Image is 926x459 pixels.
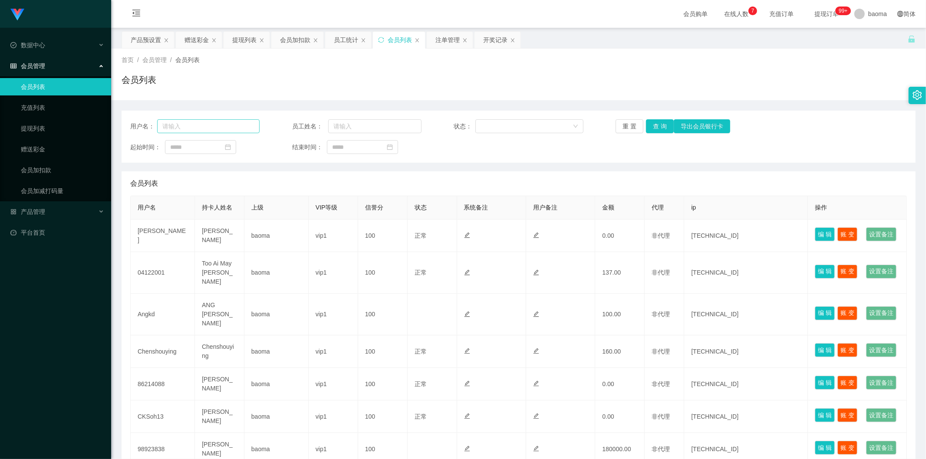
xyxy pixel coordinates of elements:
[720,11,753,17] span: 在线人数
[131,335,195,368] td: Chenshouying
[138,204,156,211] span: 用户名
[358,294,408,335] td: 100
[815,306,835,320] button: 编 辑
[595,368,645,400] td: 0.00
[10,224,104,241] a: 图标: dashboard平台首页
[837,441,857,455] button: 账 变
[415,348,427,355] span: 正常
[415,413,427,420] span: 正常
[652,348,670,355] span: 非代理
[10,62,45,69] span: 会员管理
[483,32,507,48] div: 开奖记录
[533,380,539,387] i: 图标: edit
[595,252,645,294] td: 137.00
[435,32,460,48] div: 注单管理
[462,38,468,43] i: 图标: close
[378,37,384,43] i: 图标: sync
[358,400,408,433] td: 100
[464,413,470,419] i: 图标: edit
[866,376,896,390] button: 设置备注
[684,252,808,294] td: [TECHNICAL_ID]
[164,38,169,43] i: 图标: close
[130,122,157,131] span: 用户名：
[328,119,422,133] input: 请输入
[652,269,670,276] span: 非代理
[815,408,835,422] button: 编 辑
[815,376,835,390] button: 编 辑
[652,446,670,452] span: 非代理
[361,38,366,43] i: 图标: close
[464,269,470,275] i: 图标: edit
[142,56,167,63] span: 会员管理
[251,204,264,211] span: 上级
[122,73,156,86] h1: 会员列表
[674,119,730,133] button: 导出会员银行卡
[837,265,857,279] button: 账 变
[595,335,645,368] td: 160.00
[10,63,16,69] i: 图标: table
[130,178,158,189] span: 会员列表
[684,368,808,400] td: [TECHNICAL_ID]
[131,32,161,48] div: 产品预设置
[195,368,244,400] td: [PERSON_NAME]
[815,227,835,241] button: 编 辑
[533,204,557,211] span: 用户备注
[10,208,45,215] span: 产品管理
[415,269,427,276] span: 正常
[309,252,358,294] td: vip1
[313,38,318,43] i: 图标: close
[652,204,664,211] span: 代理
[130,143,165,152] span: 起始时间：
[244,294,309,335] td: baoma
[595,400,645,433] td: 0.00
[573,124,578,130] i: 图标: down
[334,32,358,48] div: 员工统计
[244,220,309,252] td: baoma
[195,400,244,433] td: [PERSON_NAME]
[309,368,358,400] td: vip1
[533,446,539,452] i: 图标: edit
[464,204,488,211] span: 系统备注
[280,32,310,48] div: 会员加扣款
[533,232,539,238] i: 图标: edit
[510,38,515,43] i: 图标: close
[751,7,755,15] p: 7
[415,232,427,239] span: 正常
[810,11,843,17] span: 提现订单
[365,204,383,211] span: 信誉分
[684,220,808,252] td: [TECHNICAL_ID]
[866,306,896,320] button: 设置备注
[533,413,539,419] i: 图标: edit
[358,368,408,400] td: 100
[195,220,244,252] td: [PERSON_NAME]
[837,306,857,320] button: 账 变
[21,78,104,95] a: 会员列表
[292,122,328,131] span: 员工姓名：
[837,343,857,357] button: 账 变
[835,7,851,15] sup: 976
[10,9,24,21] img: logo.9652507e.png
[244,335,309,368] td: baoma
[415,38,420,43] i: 图标: close
[358,252,408,294] td: 100
[185,32,209,48] div: 赠送彩金
[195,335,244,368] td: Chenshouying
[652,232,670,239] span: 非代理
[684,335,808,368] td: [TECHNICAL_ID]
[131,220,195,252] td: [PERSON_NAME]
[866,441,896,455] button: 设置备注
[137,56,139,63] span: /
[415,380,427,387] span: 正常
[415,204,427,211] span: 状态
[131,368,195,400] td: 86214088
[244,368,309,400] td: baoma
[10,42,16,48] i: 图标: check-circle-o
[387,144,393,150] i: 图标: calendar
[652,380,670,387] span: 非代理
[533,311,539,317] i: 图标: edit
[309,294,358,335] td: vip1
[131,294,195,335] td: Angkd
[815,441,835,455] button: 编 辑
[358,335,408,368] td: 100
[464,232,470,238] i: 图标: edit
